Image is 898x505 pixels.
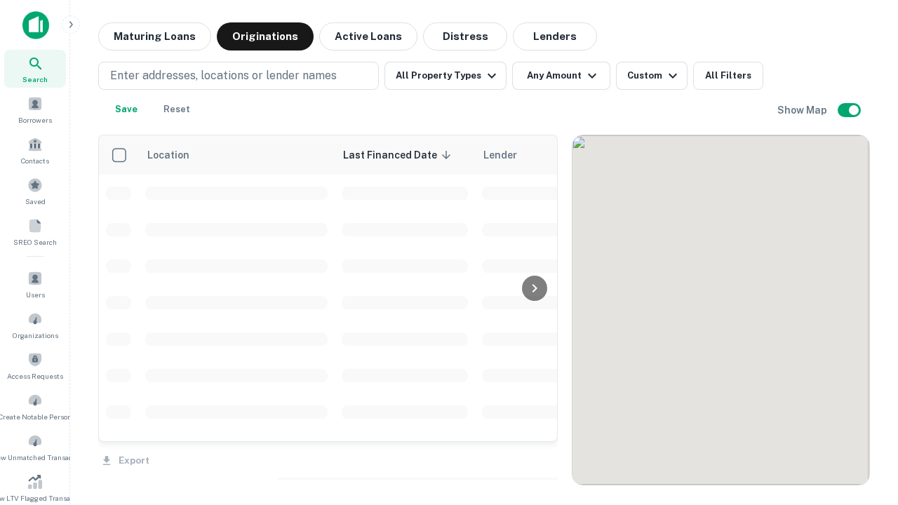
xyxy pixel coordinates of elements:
span: Location [147,147,208,163]
span: Contacts [21,155,49,166]
button: Distress [423,22,507,50]
span: Organizations [13,330,58,341]
a: Saved [4,172,66,210]
button: Custom [616,62,688,90]
a: Create Notable Person [4,387,66,425]
span: Saved [25,196,46,207]
a: SREO Search [4,213,66,250]
div: 0 0 [572,135,869,485]
th: Location [138,135,335,175]
a: Organizations [4,306,66,344]
button: Save your search to get updates of matches that match your search criteria. [104,95,149,123]
span: Search [22,74,48,85]
p: Enter addresses, locations or lender names [110,67,337,84]
th: Lender [475,135,699,175]
img: capitalize-icon.png [22,11,49,39]
button: Active Loans [319,22,417,50]
button: All Property Types [384,62,507,90]
a: Search [4,50,66,88]
span: Access Requests [7,370,63,382]
button: Maturing Loans [98,22,211,50]
span: Borrowers [18,114,52,126]
span: SREO Search [13,236,57,248]
button: Any Amount [512,62,610,90]
button: Originations [217,22,314,50]
div: Custom [627,67,681,84]
a: Users [4,265,66,303]
span: Lender [483,147,517,163]
span: Users [26,289,45,300]
button: Reset [154,95,199,123]
button: Enter addresses, locations or lender names [98,62,379,90]
a: Access Requests [4,346,66,384]
th: Last Financed Date [335,135,475,175]
button: All Filters [693,62,763,90]
a: Review Unmatched Transactions [4,428,66,466]
h6: Show Map [777,102,829,118]
a: Contacts [4,131,66,169]
a: Borrowers [4,90,66,128]
button: Lenders [513,22,597,50]
iframe: Chat Widget [828,393,898,460]
span: Last Financed Date [343,147,455,163]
